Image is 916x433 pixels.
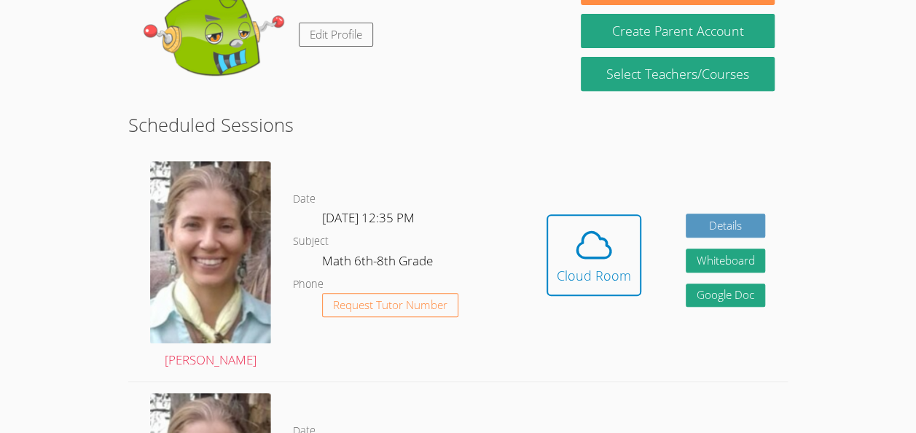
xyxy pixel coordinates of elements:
[686,284,766,308] a: Google Doc
[547,214,641,296] button: Cloud Room
[293,190,316,208] dt: Date
[322,293,458,317] button: Request Tutor Number
[293,276,324,294] dt: Phone
[686,249,766,273] button: Whiteboard
[581,57,774,91] a: Select Teachers/Courses
[128,111,788,139] h2: Scheduled Sessions
[293,233,329,251] dt: Subject
[322,251,436,276] dd: Math 6th-8th Grade
[150,161,271,343] img: Screenshot%202024-09-06%20202226%20-%20Cropped.png
[322,209,415,226] span: [DATE] 12:35 PM
[686,214,766,238] a: Details
[299,23,373,47] a: Edit Profile
[150,161,271,370] a: [PERSON_NAME]
[333,300,447,311] span: Request Tutor Number
[581,14,774,48] button: Create Parent Account
[557,265,631,286] div: Cloud Room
